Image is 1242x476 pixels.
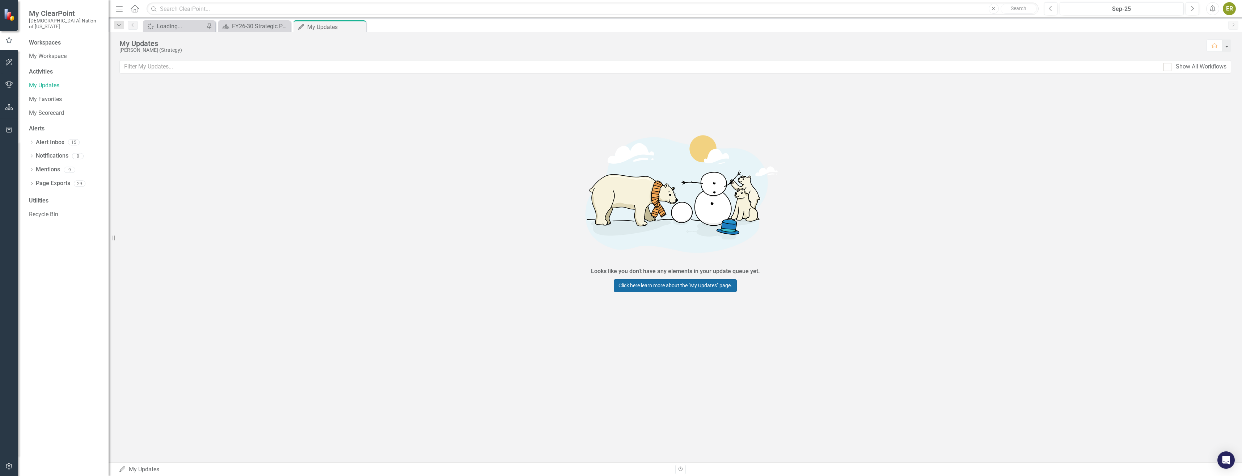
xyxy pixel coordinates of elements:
[119,60,1159,74] input: Filter My Updates...
[157,22,204,31] div: Loading...
[36,152,68,160] a: Notifications
[220,22,289,31] a: FY26-30 Strategic Plan
[74,180,85,187] div: 29
[29,210,101,219] a: Recycle Bin
[119,465,670,474] div: My Updates
[29,39,61,47] div: Workspaces
[232,22,289,31] div: FY26-30 Strategic Plan
[36,138,64,147] a: Alert Inbox
[614,279,737,292] a: Click here learn more about the "My Updates" page.
[29,197,101,205] div: Utilities
[29,125,101,133] div: Alerts
[147,3,1039,15] input: Search ClearPoint...
[591,267,760,276] div: Looks like you don't have any elements in your update queue yet.
[29,18,101,30] small: [DEMOGRAPHIC_DATA] Nation of [US_STATE]
[1060,2,1184,15] button: Sep-25
[1001,4,1037,14] button: Search
[72,153,84,159] div: 0
[1217,451,1235,469] div: Open Intercom Messenger
[29,68,101,76] div: Activities
[1011,5,1026,11] span: Search
[64,167,75,173] div: 9
[68,139,80,146] div: 15
[1223,2,1236,15] button: ER
[4,8,16,21] img: ClearPoint Strategy
[29,52,101,60] a: My Workspace
[119,39,1199,47] div: My Updates
[29,9,101,18] span: My ClearPoint
[1062,5,1181,13] div: Sep-25
[307,22,364,32] div: My Updates
[1176,63,1226,71] div: Show All Workflows
[119,47,1199,53] div: [PERSON_NAME] (Strategy)
[29,109,101,117] a: My Scorecard
[567,121,784,266] img: Getting started
[29,82,101,90] a: My Updates
[29,95,101,104] a: My Favorites
[36,166,60,174] a: Mentions
[36,179,70,188] a: Page Exports
[145,22,204,31] a: Loading...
